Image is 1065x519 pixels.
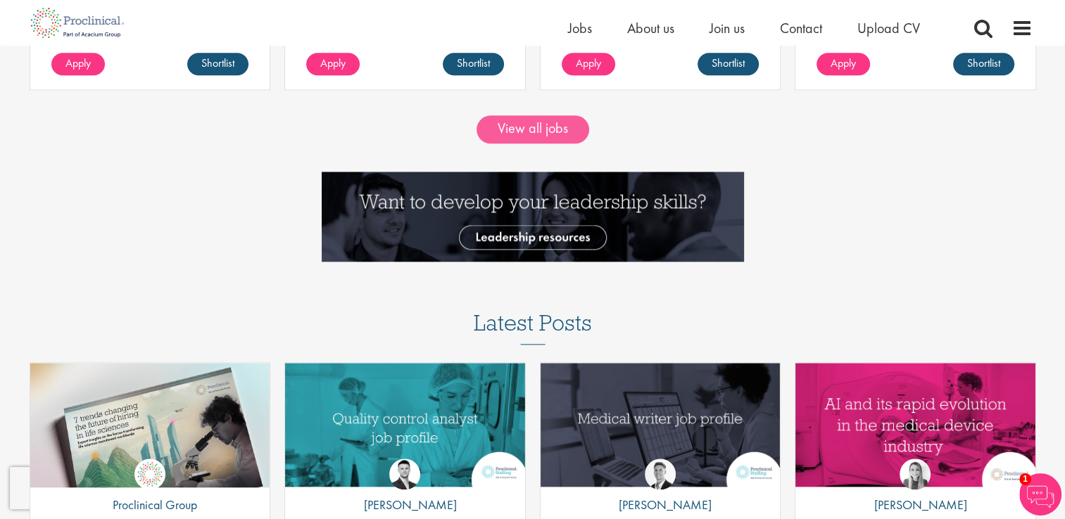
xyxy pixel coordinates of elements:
[627,19,674,37] a: About us
[864,496,967,515] p: [PERSON_NAME]
[474,311,592,345] h3: Latest Posts
[900,459,931,489] img: Hannah Burke
[320,56,346,70] span: Apply
[187,53,248,75] a: Shortlist
[576,56,601,70] span: Apply
[795,363,1035,487] img: AI and Its Impact on the Medical Device Industry | Proclinical
[698,53,759,75] a: Shortlist
[831,56,856,70] span: Apply
[306,53,360,75] a: Apply
[645,459,676,489] img: George Watson
[443,53,504,75] a: Shortlist
[285,363,525,487] img: quality control analyst job profile
[541,363,781,487] a: Link to a post
[541,363,781,487] img: Medical writer job profile
[780,19,822,37] a: Contact
[477,115,589,143] a: View all jobs
[953,53,1014,75] a: Shortlist
[322,207,744,222] a: Want to develop your leadership skills? See our Leadership Resources
[568,19,592,37] a: Jobs
[817,53,870,75] a: Apply
[30,363,270,498] img: Proclinical: Life sciences hiring trends report 2025
[65,56,91,70] span: Apply
[51,53,105,75] a: Apply
[285,363,525,487] a: Link to a post
[1019,473,1031,485] span: 1
[710,19,745,37] a: Join us
[353,496,457,515] p: [PERSON_NAME]
[134,459,165,489] img: Proclinical Group
[389,459,420,489] img: Joshua Godden
[1019,473,1061,515] img: Chatbot
[857,19,920,37] a: Upload CV
[795,363,1035,487] a: Link to a post
[608,496,712,515] p: [PERSON_NAME]
[10,467,190,509] iframe: reCAPTCHA
[102,496,197,515] p: Proclinical Group
[30,363,270,487] a: Link to a post
[562,53,615,75] a: Apply
[322,172,744,262] img: Want to develop your leadership skills? See our Leadership Resources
